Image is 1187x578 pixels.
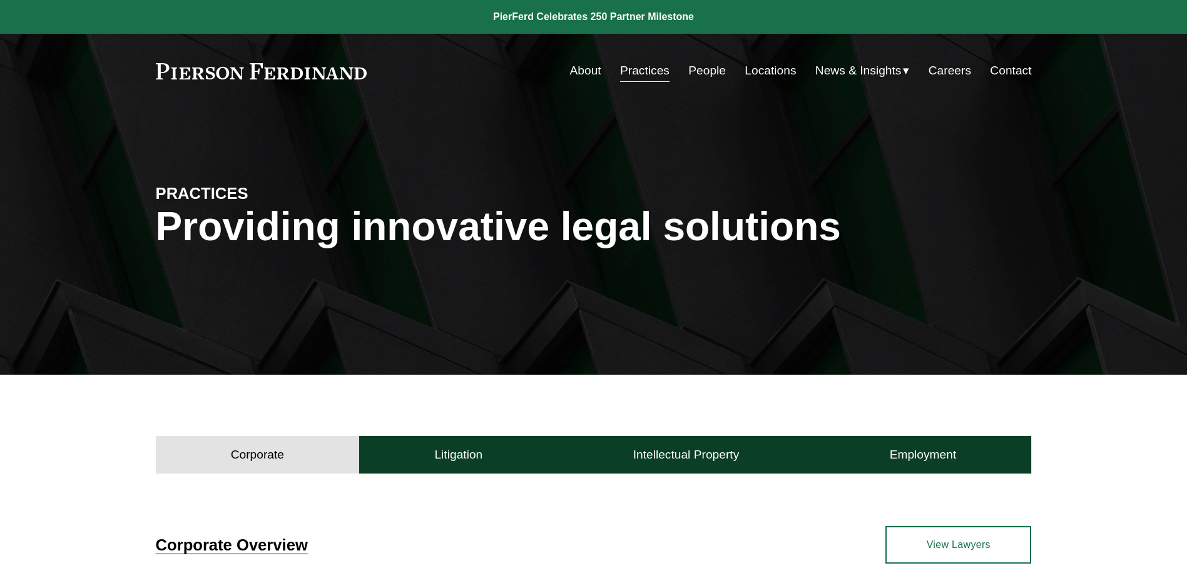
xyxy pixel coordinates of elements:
[156,536,308,554] a: Corporate Overview
[815,59,910,83] a: folder dropdown
[688,59,726,83] a: People
[156,183,375,203] h4: PRACTICES
[434,447,482,462] h4: Litigation
[231,447,284,462] h4: Corporate
[570,59,601,83] a: About
[990,59,1031,83] a: Contact
[815,60,902,82] span: News & Insights
[620,59,670,83] a: Practices
[745,59,796,83] a: Locations
[890,447,957,462] h4: Employment
[633,447,740,462] h4: Intellectual Property
[156,204,1032,250] h1: Providing innovative legal solutions
[885,526,1031,564] a: View Lawyers
[929,59,971,83] a: Careers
